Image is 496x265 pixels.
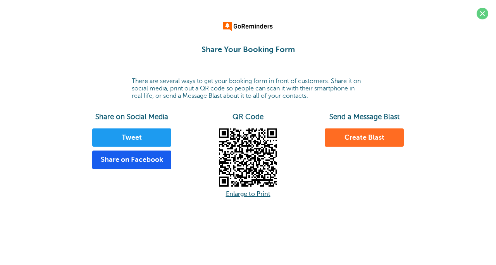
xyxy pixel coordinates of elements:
a: Tweet [92,128,171,147]
p: There are several ways to get your booking form in front of customers. Share it on social media, ... [132,78,364,100]
a: Share on Facebook [92,151,171,169]
div: https://www.goreminders.com/book/688bcf8a5cbbfa32 [219,128,277,187]
a: Enlarge to Print [226,191,270,197]
h3: Send a Message Blast [306,113,422,121]
h3: Share on Social Media [74,113,190,121]
h3: QR Code [190,113,306,121]
h1: Share Your Booking Form [8,45,488,54]
a: Create Blast [325,128,404,147]
img: 7XLp995V44hQBCAqw4nvbTqPWbXddlhnJvMa7AS4bnqdIOVKy6sWJAwg5UD6x96z65JIYlrogAAAABJRU5ErkJggg== [219,128,277,187]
